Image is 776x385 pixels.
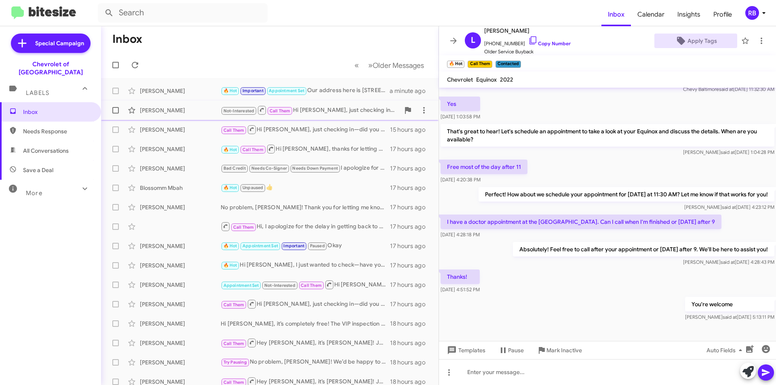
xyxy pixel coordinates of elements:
[654,34,737,48] button: Apply Tags
[390,320,432,328] div: 18 hours ago
[707,3,738,26] a: Profile
[447,61,464,68] small: 🔥 Hot
[447,76,473,83] span: Chevrolet
[631,3,671,26] a: Calendar
[224,341,245,346] span: Call Them
[390,126,432,134] div: 15 hours ago
[685,314,774,320] span: [PERSON_NAME] [DATE] 5:13:11 PM
[251,166,287,171] span: Needs Co-Signer
[390,145,432,153] div: 17 hours ago
[390,87,432,95] div: a minute ago
[140,184,221,192] div: Blossomm Mbah
[683,149,774,155] span: [PERSON_NAME] [DATE] 1:04:28 PM
[508,343,524,358] span: Pause
[224,380,245,385] span: Call Them
[242,147,264,152] span: Call Them
[546,343,582,358] span: Mark Inactive
[140,339,221,347] div: [PERSON_NAME]
[390,164,432,173] div: 17 hours ago
[723,314,737,320] span: said at
[283,243,304,248] span: Important
[301,283,322,288] span: Call Them
[221,86,390,95] div: Our address here is [STREET_ADDRESS]
[368,60,373,70] span: »
[441,114,480,120] span: [DATE] 1:03:58 PM
[721,259,735,265] span: said at
[224,108,255,114] span: Not-Interested
[441,286,480,292] span: [DATE] 4:51:52 PM
[441,269,480,284] p: Thanks!
[373,61,424,70] span: Older Messages
[390,339,432,347] div: 18 hours ago
[441,160,527,174] p: Free most of the day after 11
[221,203,390,211] div: No problem, [PERSON_NAME]! Thank you for letting me know. If anything changes in the future or yo...
[140,300,221,308] div: [PERSON_NAME]
[140,126,221,134] div: [PERSON_NAME]
[140,145,221,153] div: [PERSON_NAME]
[721,149,735,155] span: said at
[471,34,475,47] span: L
[23,108,92,116] span: Inbox
[140,106,221,114] div: [PERSON_NAME]
[530,343,588,358] button: Mark Inactive
[350,57,364,74] button: Previous
[292,166,338,171] span: Needs Down Payment
[140,320,221,328] div: [PERSON_NAME]
[224,263,237,268] span: 🔥 Hot
[439,343,492,358] button: Templates
[684,204,774,210] span: [PERSON_NAME] [DATE] 4:23:12 PM
[390,203,432,211] div: 17 hours ago
[390,358,432,366] div: 18 hours ago
[224,88,237,93] span: 🔥 Hot
[492,343,530,358] button: Pause
[706,343,745,358] span: Auto Fields
[363,57,429,74] button: Next
[496,61,521,68] small: Contacted
[390,300,432,308] div: 17 hours ago
[242,243,278,248] span: Appointment Set
[722,204,736,210] span: said at
[685,297,774,311] p: You're welcome
[441,97,480,111] p: Yes
[98,3,268,23] input: Search
[224,147,237,152] span: 🔥 Hot
[140,164,221,173] div: [PERSON_NAME]
[441,124,774,147] p: That's great to hear! Let's schedule an appointment to take a look at your Equinox and discuss th...
[26,89,49,97] span: Labels
[719,86,733,92] span: said at
[445,343,485,358] span: Templates
[140,261,221,269] div: [PERSON_NAME]
[221,221,390,231] div: Hi, I apologize for the delay in getting back to you. I see you called in—were you able to get th...
[390,261,432,269] div: 17 hours ago
[221,358,390,367] div: No problem, [PERSON_NAME]! We’d be happy to work with your schedule next week. What day and time ...
[270,108,291,114] span: Call Them
[140,358,221,366] div: [PERSON_NAME]
[738,6,767,20] button: RB
[233,225,254,230] span: Call Them
[140,203,221,211] div: [PERSON_NAME]
[224,302,245,307] span: Call Them
[671,3,707,26] span: Insights
[224,166,246,171] span: Bad Credit
[224,360,247,365] span: Try Pausing
[264,283,295,288] span: Not-Interested
[310,243,325,248] span: Paused
[479,187,774,202] p: Perfect! How about we schedule your appointment for [DATE] at 11:30 AM? Let me know if that works...
[390,281,432,289] div: 17 hours ago
[513,242,774,257] p: Absolutely! Feel free to call after your appointment or [DATE] after 9. We'll be here to assist you!
[221,241,390,250] div: Okay
[224,185,237,190] span: 🔥 Hot
[354,60,359,70] span: «
[687,34,717,48] span: Apply Tags
[221,338,390,348] div: Hey [PERSON_NAME], it’s [PERSON_NAME]! Just wanted to follow up from your call last month—did you...
[221,144,390,154] div: Hi [PERSON_NAME], thanks for letting me know. I completely understand. If anything changes or you...
[221,124,390,135] div: Hi [PERSON_NAME], just checking in—did you get everything you needed when you called last month?
[484,26,571,36] span: [PERSON_NAME]
[221,261,390,270] div: Hi [PERSON_NAME], I just wanted to check—have you already sold your vehicle, or is it still avail...
[224,243,237,248] span: 🔥 Hot
[683,86,774,92] span: Chevy Baltimore [DATE] 11:32:30 AM
[140,242,221,250] div: [PERSON_NAME]
[700,343,752,358] button: Auto Fields
[221,299,390,309] div: Hi [PERSON_NAME], just checking in—did you ever end up getting an offer on your Trailblazer or an...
